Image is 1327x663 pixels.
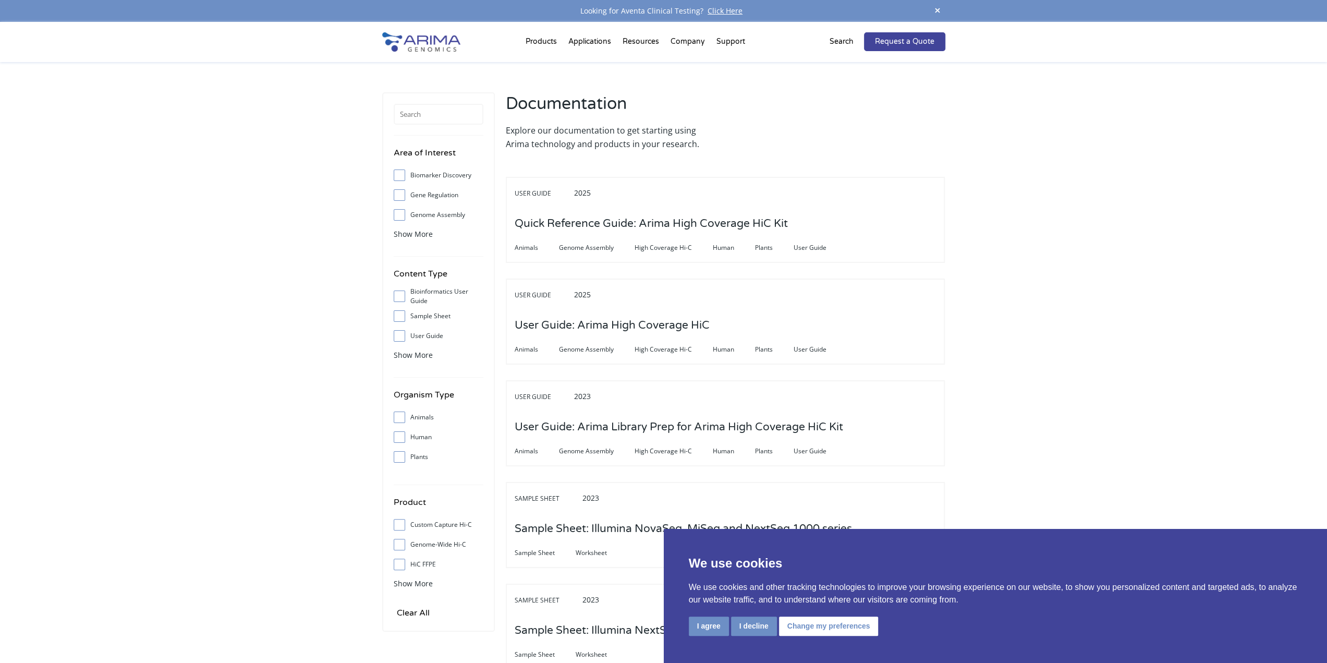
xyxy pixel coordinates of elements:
[635,242,713,254] span: High Coverage Hi-C
[394,388,483,409] h4: Organism Type
[394,517,483,533] label: Custom Capture Hi-C
[864,32,945,51] a: Request a Quote
[689,617,729,636] button: I agree
[382,4,945,18] div: Looking for Aventa Clinical Testing?
[559,343,635,356] span: Genome Assembly
[394,350,433,360] span: Show More
[779,617,879,636] button: Change my preferences
[689,581,1302,606] p: We use cookies and other tracking technologies to improve your browsing experience on our website...
[755,242,794,254] span: Plants
[515,242,559,254] span: Animals
[394,308,483,324] label: Sample Sheet
[382,32,460,52] img: Arima-Genomics-logo
[794,242,847,254] span: User Guide
[394,429,483,445] label: Human
[731,617,777,636] button: I decline
[515,289,572,302] span: User Guide
[713,242,755,254] span: Human
[794,343,847,356] span: User Guide
[515,614,845,647] h3: Sample Sheet: Illumina NextSeq 500 series and Illumina MiniSeq
[755,445,794,457] span: Plants
[755,343,794,356] span: Plants
[515,391,572,403] span: User Guide
[703,6,747,16] a: Click Here
[506,124,720,151] p: Explore our documentation to get starting using Arima technology and products in your research.
[515,421,843,433] a: User Guide: Arima Library Prep for Arima High Coverage HiC Kit
[394,167,483,183] label: Biomarker Discovery
[515,648,576,661] span: Sample Sheet
[394,267,483,288] h4: Content Type
[582,595,599,605] span: 2023
[713,445,755,457] span: Human
[576,547,628,559] span: Worksheet
[515,343,559,356] span: Animals
[515,218,788,230] a: Quick Reference Guide: Arima High Coverage HiC Kit
[635,343,713,356] span: High Coverage Hi-C
[515,625,845,636] a: Sample Sheet: Illumina NextSeq 500 series and Illumina MiniSeq
[394,207,483,223] label: Genome Assembly
[394,104,483,125] input: Search
[515,445,559,457] span: Animals
[394,606,433,620] input: Clear All
[574,290,591,299] span: 2025
[394,496,483,517] h4: Product
[574,391,591,401] span: 2023
[559,242,635,254] span: Genome Assembly
[582,493,599,503] span: 2023
[515,411,843,443] h3: User Guide: Arima Library Prep for Arima High Coverage HiC Kit
[635,445,713,457] span: High Coverage Hi-C
[574,188,591,198] span: 2025
[576,648,628,661] span: Worksheet
[394,557,483,572] label: HiC FFPE
[559,445,635,457] span: Genome Assembly
[515,547,576,559] span: Sample Sheet
[830,35,854,49] p: Search
[515,492,580,505] span: Sample Sheet
[713,343,755,356] span: Human
[394,449,483,465] label: Plants
[394,187,483,203] label: Gene Regulation
[394,229,433,239] span: Show More
[394,146,483,167] h4: Area of Interest
[515,320,710,331] a: User Guide: Arima High Coverage HiC
[515,187,572,200] span: User Guide
[515,309,710,342] h3: User Guide: Arima High Coverage HiC
[515,208,788,240] h3: Quick Reference Guide: Arima High Coverage HiC Kit
[394,578,433,588] span: Show More
[394,409,483,425] label: Animals
[515,513,852,545] h3: Sample Sheet: Illumina NovaSeq, MiSeq and NextSeq 1000 series
[515,523,852,535] a: Sample Sheet: Illumina NovaSeq, MiSeq and NextSeq 1000 series
[794,445,847,457] span: User Guide
[394,328,483,344] label: User Guide
[515,594,580,607] span: Sample Sheet
[394,537,483,552] label: Genome-Wide Hi-C
[394,288,483,304] label: Bioinformatics User Guide
[506,92,720,124] h2: Documentation
[689,554,1302,573] p: We use cookies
